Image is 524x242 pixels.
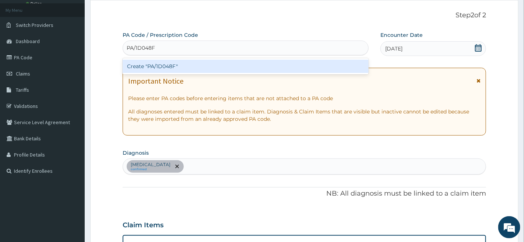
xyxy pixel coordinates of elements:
[123,60,369,73] div: Create "PA/1D048F"
[16,87,29,93] span: Tariffs
[16,22,53,28] span: Switch Providers
[121,4,138,21] div: Minimize live chat window
[16,38,40,45] span: Dashboard
[123,149,149,157] label: Diagnosis
[128,77,183,85] h1: Important Notice
[123,11,486,20] p: Step 2 of 2
[16,70,30,77] span: Claims
[38,41,124,51] div: Chat with us now
[131,162,170,168] p: [MEDICAL_DATA]
[174,163,180,170] span: remove selection option
[123,189,486,199] p: NB: All diagnosis must be linked to a claim item
[380,31,423,39] label: Encounter Date
[14,37,30,55] img: d_794563401_company_1708531726252_794563401
[4,162,140,188] textarea: Type your message and hit 'Enter'
[26,1,43,6] a: Online
[123,31,198,39] label: PA Code / Prescription Code
[131,168,170,171] small: confirmed
[128,95,481,102] p: Please enter PA codes before entering items that are not attached to a PA code
[385,45,402,52] span: [DATE]
[123,221,163,229] h3: Claim Items
[128,108,481,123] p: All diagnoses entered must be linked to a claim item. Diagnosis & Claim Items that are visible bu...
[43,73,102,148] span: We're online!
